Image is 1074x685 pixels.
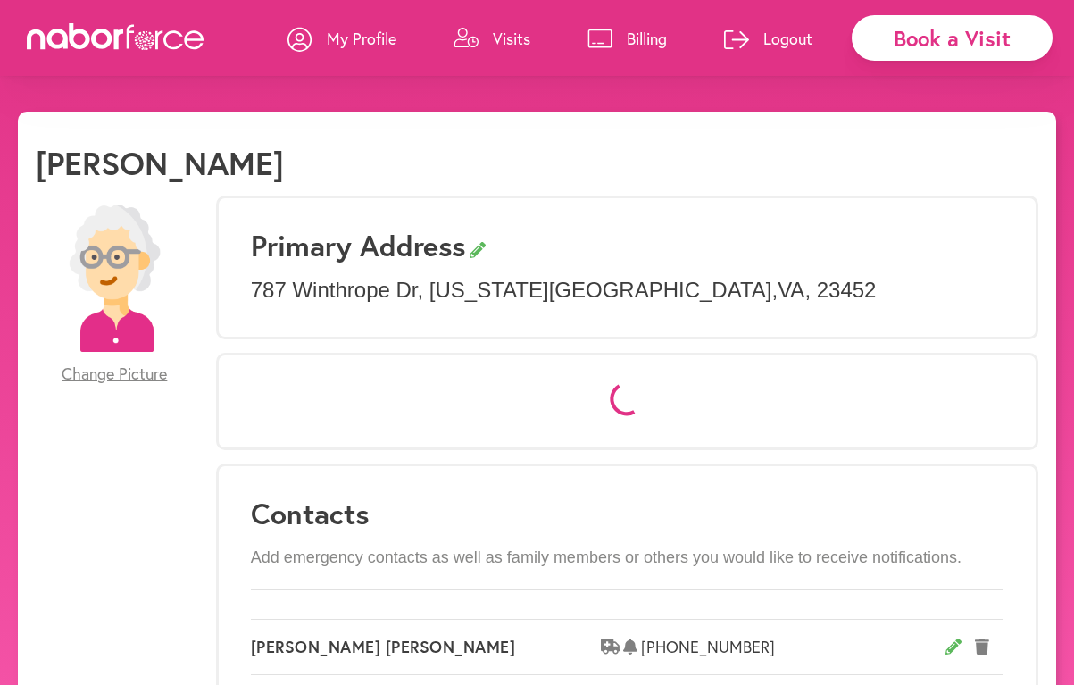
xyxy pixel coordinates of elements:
[454,12,530,65] a: Visits
[251,548,1003,568] p: Add emergency contacts as well as family members or others you would like to receive notifications.
[852,15,1053,61] div: Book a Visit
[287,12,396,65] a: My Profile
[251,497,1003,530] h3: Contacts
[641,638,945,657] span: [PHONE_NUMBER]
[251,638,601,657] span: [PERSON_NAME] [PERSON_NAME]
[36,144,284,182] h1: [PERSON_NAME]
[327,28,396,49] p: My Profile
[763,28,812,49] p: Logout
[62,364,167,384] span: Change Picture
[493,28,530,49] p: Visits
[41,205,188,352] img: efc20bcf08b0dac87679abea64c1faab.png
[724,12,812,65] a: Logout
[587,12,667,65] a: Billing
[251,229,1003,263] h3: Primary Address
[627,28,667,49] p: Billing
[251,278,1003,304] p: 787 Winthrope Dr , [US_STATE][GEOGRAPHIC_DATA] , VA , 23452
